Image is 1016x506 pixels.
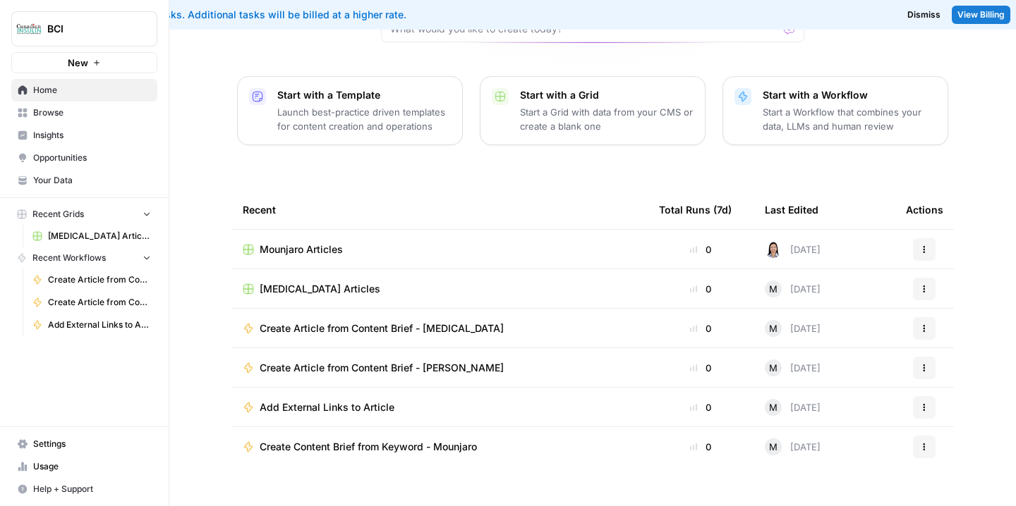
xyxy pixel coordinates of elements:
a: Usage [11,455,157,478]
span: Settings [33,438,151,450]
span: Recent Grids [32,208,84,221]
span: Create Article from Content Brief - [MEDICAL_DATA] [48,273,151,286]
a: Home [11,79,157,101]
div: Total Runs (7d) [659,190,732,229]
a: Create Article from Content Brief - [MEDICAL_DATA] [243,321,636,335]
span: Create Article from Content Brief - [PERSON_NAME] [260,361,504,375]
span: Add External Links to Article [260,400,394,414]
div: [DATE] [765,438,821,455]
span: Recent Workflows [32,252,106,264]
span: New [68,56,88,70]
a: View Billing [952,6,1010,24]
p: Start with a Template [277,88,451,102]
span: M [769,361,778,375]
span: [MEDICAL_DATA] Articles [48,230,151,242]
span: Help + Support [33,483,151,495]
div: [DATE] [765,359,821,376]
a: Add External Links to Article [243,400,636,414]
div: [DATE] [765,280,821,297]
a: Create Article from Content Brief - [MEDICAL_DATA] [26,269,157,291]
a: Create Article from Content Brief - [PERSON_NAME] [243,361,636,375]
div: [DATE] [765,399,821,416]
p: Start with a Workflow [763,88,936,102]
div: 0 [659,242,742,257]
a: Opportunities [11,147,157,169]
img: o5ihwofzv8qs9qx8tgaced5xajsg [765,241,782,258]
span: [MEDICAL_DATA] Articles [260,282,380,296]
span: M [769,400,778,414]
button: Workspace: BCI [11,11,157,47]
span: BCI [47,22,133,36]
span: Home [33,84,151,97]
span: Insights [33,129,151,142]
div: You've used your included tasks. Additional tasks will be billed at a higher rate. [11,8,651,22]
button: Start with a WorkflowStart a Workflow that combines your data, LLMs and human review [722,76,948,145]
button: Start with a TemplateLaunch best-practice driven templates for content creation and operations [237,76,463,145]
p: Launch best-practice driven templates for content creation and operations [277,105,451,133]
div: [DATE] [765,241,821,258]
a: Your Data [11,169,157,192]
span: Your Data [33,174,151,187]
span: Create Article from Content Brief - [MEDICAL_DATA] [260,321,504,335]
span: Opportunities [33,152,151,164]
div: [DATE] [765,320,821,337]
a: Mounjaro Articles [243,242,636,257]
a: Create Content Brief from Keyword - Mounjaro [243,440,636,454]
a: Create Article from Content Brief - [PERSON_NAME] [26,291,157,314]
span: Add External Links to Article [48,319,151,331]
span: Create Content Brief from Keyword - Mounjaro [260,440,477,454]
div: 0 [659,400,742,414]
span: M [769,440,778,454]
p: Start with a Grid [520,88,694,102]
div: Last Edited [765,190,818,229]
img: BCI Logo [16,16,42,42]
div: Recent [243,190,636,229]
span: Browse [33,106,151,119]
span: View Billing [957,8,1005,21]
a: [MEDICAL_DATA] Articles [243,282,636,296]
div: 0 [659,282,742,296]
button: Dismiss [902,6,946,24]
span: M [769,282,778,296]
a: [MEDICAL_DATA] Articles [26,225,157,247]
span: Mounjaro Articles [260,242,343,257]
button: Start with a GridStart a Grid with data from your CMS or create a blank one [480,76,706,145]
span: Dismiss [907,8,941,21]
button: Recent Grids [11,204,157,225]
a: Add External Links to Article [26,314,157,336]
a: Settings [11,433,157,455]
span: M [769,321,778,335]
p: Start a Workflow that combines your data, LLMs and human review [763,105,936,133]
a: Insights [11,124,157,147]
button: Help + Support [11,478,157,500]
div: 0 [659,361,742,375]
button: Recent Workflows [11,247,157,269]
span: Usage [33,460,151,473]
div: Actions [906,190,943,229]
a: Browse [11,101,157,124]
button: New [11,52,157,73]
div: 0 [659,321,742,335]
div: 0 [659,440,742,454]
span: Create Article from Content Brief - [PERSON_NAME] [48,296,151,309]
p: Start a Grid with data from your CMS or create a blank one [520,105,694,133]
